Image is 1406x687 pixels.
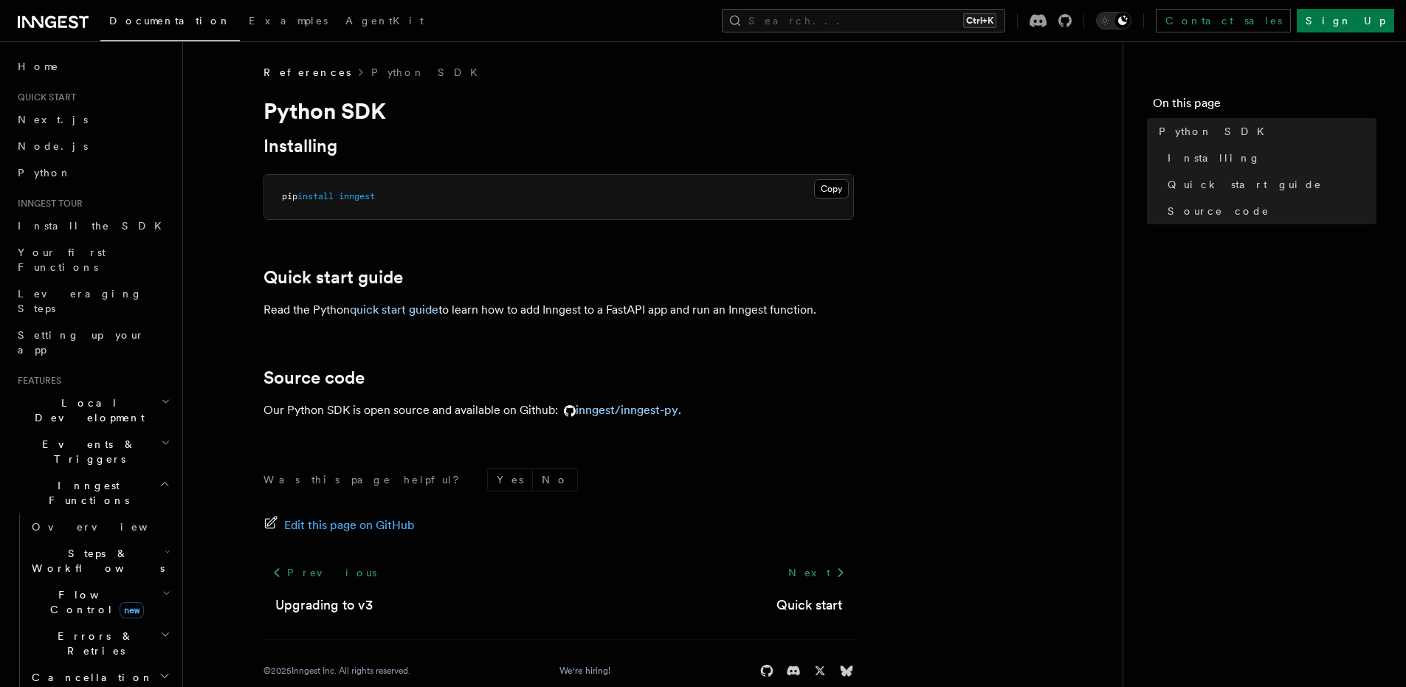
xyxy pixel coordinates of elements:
button: No [533,469,577,491]
span: Quick start guide [1168,177,1322,192]
span: Documentation [109,15,231,27]
span: Your first Functions [18,246,106,273]
span: Cancellation [26,670,154,685]
p: Was this page helpful? [263,472,469,487]
a: quick start guide [350,303,438,317]
a: Install the SDK [12,213,173,239]
a: Previous [263,559,385,586]
button: Local Development [12,390,173,431]
button: Search...Ctrl+K [722,9,1005,32]
div: © 2025 Inngest Inc. All rights reserved. [263,665,410,677]
span: Install the SDK [18,220,170,232]
a: Installing [263,136,337,156]
a: We're hiring! [559,665,610,677]
h1: Python SDK [263,97,854,124]
a: Examples [240,4,337,40]
span: Local Development [12,396,161,425]
a: Overview [26,514,173,540]
span: pip [282,191,297,201]
a: Edit this page on GitHub [263,515,415,536]
a: Leveraging Steps [12,280,173,322]
a: Next [779,559,854,586]
span: inngest [339,191,375,201]
span: Quick start [12,92,76,103]
a: Quick start [776,595,842,615]
a: Contact sales [1156,9,1291,32]
span: References [263,65,351,80]
p: Our Python SDK is open source and available on Github: . [263,400,854,421]
a: Quick start guide [263,267,403,288]
a: Node.js [12,133,173,159]
button: Steps & Workflows [26,540,173,581]
span: Edit this page on GitHub [284,515,415,536]
button: Errors & Retries [26,623,173,664]
span: Source code [1168,204,1269,218]
span: Setting up your app [18,329,145,356]
button: Inngest Functions [12,472,173,514]
span: Next.js [18,114,88,125]
a: AgentKit [337,4,433,40]
a: Setting up your app [12,322,173,363]
button: Yes [488,469,532,491]
span: Flow Control [26,587,162,617]
button: Flow Controlnew [26,581,173,623]
a: Installing [1162,145,1376,171]
a: Next.js [12,106,173,133]
span: Python SDK [1159,124,1273,139]
a: inngest/inngest-py [558,403,678,417]
h4: On this page [1153,94,1376,118]
span: install [297,191,334,201]
a: Python [12,159,173,186]
span: Events & Triggers [12,437,161,466]
span: Inngest Functions [12,478,159,508]
button: Toggle dark mode [1096,12,1131,30]
span: Inngest tour [12,198,83,210]
button: Events & Triggers [12,431,173,472]
span: Overview [32,521,184,533]
span: new [120,602,144,618]
span: Examples [249,15,328,27]
a: Python SDK [1153,118,1376,145]
a: Source code [1162,198,1376,224]
span: Features [12,375,61,387]
span: Leveraging Steps [18,288,142,314]
a: Quick start guide [1162,171,1376,198]
a: Your first Functions [12,239,173,280]
span: Python [18,167,72,179]
button: Copy [814,179,849,198]
span: Home [18,59,59,74]
a: Sign Up [1297,9,1394,32]
a: Home [12,53,173,80]
kbd: Ctrl+K [963,13,996,28]
span: AgentKit [345,15,424,27]
a: Source code [263,367,365,388]
span: Node.js [18,140,88,152]
span: Steps & Workflows [26,546,165,576]
a: Python SDK [371,65,486,80]
a: Documentation [100,4,240,41]
span: Errors & Retries [26,629,160,658]
span: Installing [1168,151,1261,165]
a: Upgrading to v3 [275,595,373,615]
p: Read the Python to learn how to add Inngest to a FastAPI app and run an Inngest function. [263,300,854,320]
